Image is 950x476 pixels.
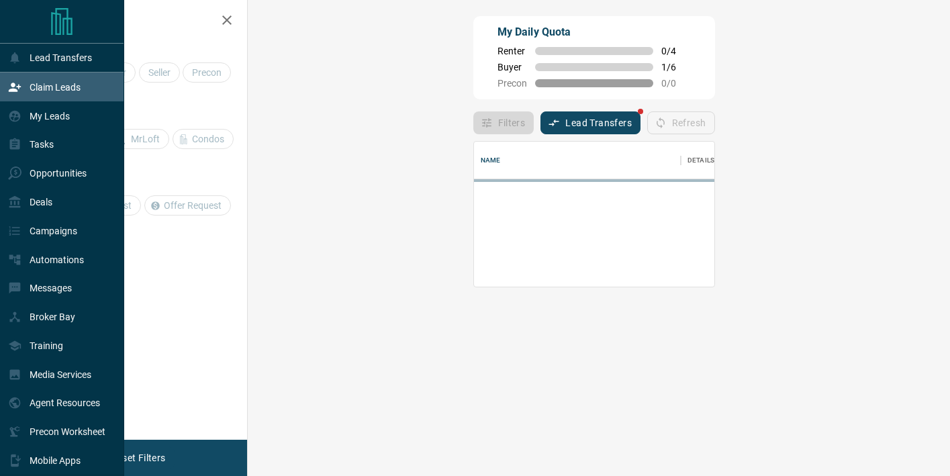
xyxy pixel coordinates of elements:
[661,46,691,56] span: 0 / 4
[497,78,527,89] span: Precon
[540,111,640,134] button: Lead Transfers
[661,62,691,73] span: 1 / 6
[497,62,527,73] span: Buyer
[474,142,681,179] div: Name
[481,142,501,179] div: Name
[497,46,527,56] span: Renter
[661,78,691,89] span: 0 / 0
[43,13,234,30] h2: Filters
[687,142,714,179] div: Details
[497,24,691,40] p: My Daily Quota
[102,446,174,469] button: Reset Filters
